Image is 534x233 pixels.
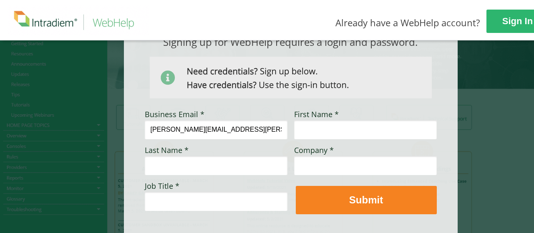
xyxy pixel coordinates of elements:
[294,145,334,155] span: Company *
[349,194,383,205] strong: Submit
[163,35,418,49] span: Signing up for WebHelp requires a login and password.
[145,181,179,191] span: Job Title *
[502,16,533,26] strong: Sign In
[335,16,480,29] span: Already have a WebHelp account?
[145,109,204,119] span: Business Email *
[150,57,432,98] img: Need Credentials? Sign up below. Have Credentials? Use the sign-in button.
[296,186,437,214] button: Submit
[145,145,189,155] span: Last Name *
[294,109,339,119] span: First Name *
